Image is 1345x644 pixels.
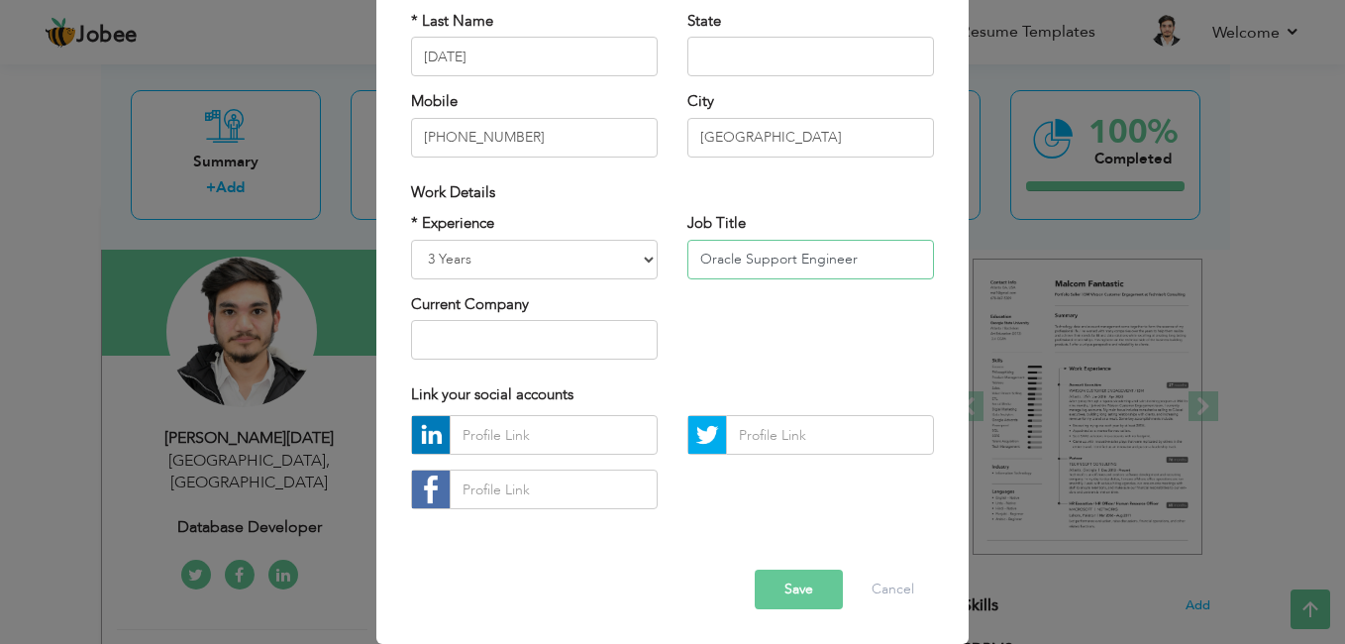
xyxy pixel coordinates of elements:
[755,570,843,609] button: Save
[852,570,934,609] button: Cancel
[411,294,529,315] label: Current Company
[412,416,450,454] img: linkedin
[411,384,573,404] span: Link your social accounts
[688,416,726,454] img: Twitter
[411,213,494,234] label: * Experience
[450,415,658,455] input: Profile Link
[687,11,721,32] label: State
[687,91,714,112] label: City
[411,91,458,112] label: Mobile
[726,415,934,455] input: Profile Link
[412,471,450,508] img: facebook
[450,470,658,509] input: Profile Link
[411,11,493,32] label: * Last Name
[411,182,495,202] span: Work Details
[687,213,746,234] label: Job Title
